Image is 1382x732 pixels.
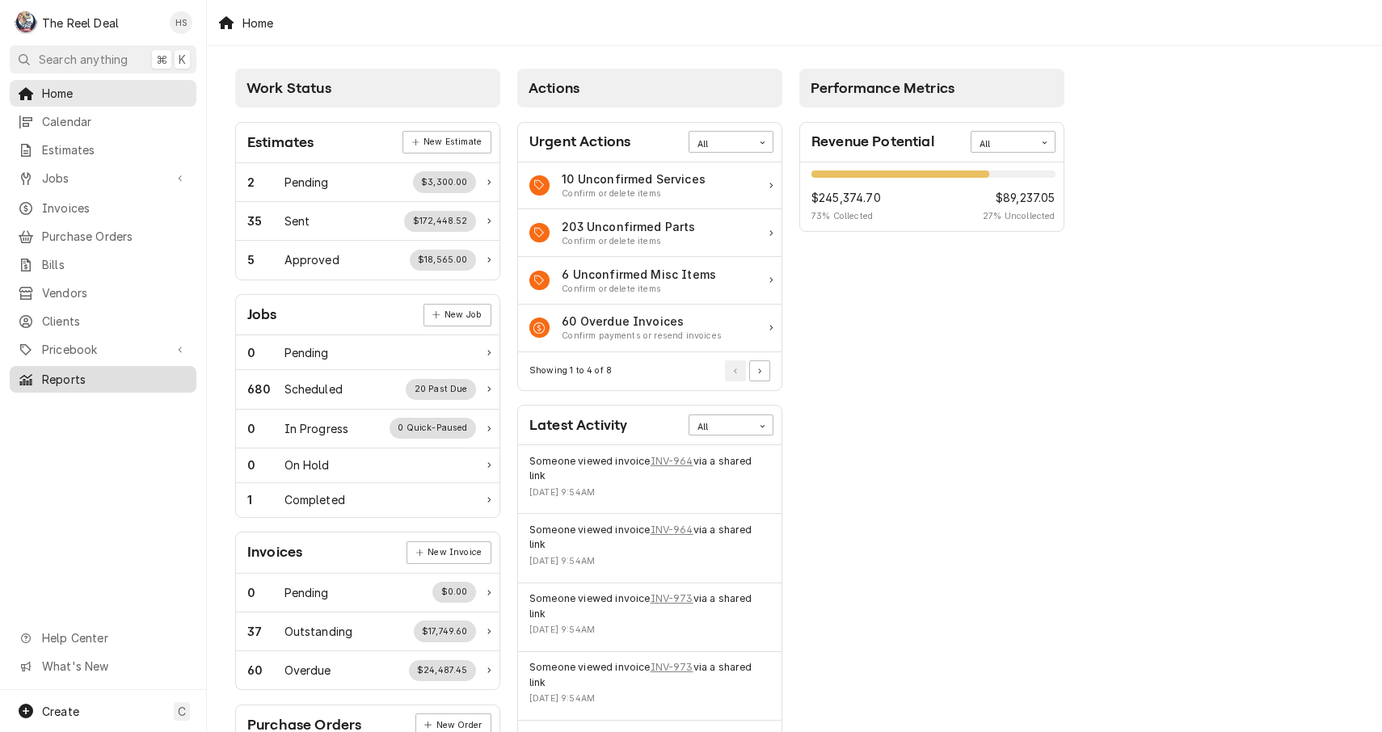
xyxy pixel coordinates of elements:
[723,360,771,381] div: Pagination Controls
[10,251,196,278] a: Bills
[407,541,491,564] a: New Invoice
[42,15,119,32] div: The Reel Deal
[10,308,196,334] a: Clients
[414,621,477,642] div: Work Status Supplemental Data
[247,381,284,398] div: Work Status Count
[10,137,196,163] a: Estimates
[236,410,499,448] div: Work Status
[247,304,277,326] div: Card Title
[236,532,499,573] div: Card Header
[562,187,706,200] div: Action Item Suggestion
[236,295,499,335] div: Card Header
[799,122,1064,233] div: Card: Revenue Potential
[423,304,491,326] a: New Job
[651,454,693,469] a: INV-964
[517,69,782,107] div: Card Column Header
[799,69,1064,107] div: Card Column Header
[42,658,187,675] span: What's New
[10,45,196,74] button: Search anything⌘K
[518,257,782,305] div: Action Item
[518,652,782,721] div: Event
[42,629,187,646] span: Help Center
[170,11,192,34] div: Heath Strawbridge's Avatar
[236,202,499,241] div: Work Status
[42,228,188,245] span: Purchase Orders
[689,131,773,152] div: Card Data Filter Control
[10,653,196,679] a: Go to What's New
[170,11,192,34] div: HS
[800,162,1064,232] div: Card Data
[811,80,954,96] span: Performance Metrics
[413,171,476,192] div: Work Status Supplemental Data
[42,200,188,217] span: Invoices
[236,483,499,517] a: Work Status
[236,163,499,202] a: Work Status
[179,51,186,68] span: K
[10,165,196,191] a: Go to Jobs
[10,80,196,107] a: Home
[42,113,188,130] span: Calendar
[983,210,1055,223] span: 27 % Uncollected
[651,591,693,606] a: INV-973
[42,141,188,158] span: Estimates
[247,344,284,361] div: Work Status Count
[284,623,353,640] div: Work Status Title
[811,189,881,206] span: $245,374.70
[811,170,1055,223] div: Revenue Potential Details
[178,703,186,720] span: C
[284,212,310,229] div: Work Status Title
[406,379,476,400] div: Work Status Supplemental Data
[410,250,477,271] div: Work Status Supplemental Data
[42,705,79,718] span: Create
[562,283,716,296] div: Action Item Suggestion
[811,189,881,223] div: Revenue Potential Collected
[15,11,37,34] div: T
[42,256,188,273] span: Bills
[10,108,196,135] a: Calendar
[518,123,782,162] div: Card Header
[529,555,770,568] div: Event Timestamp
[247,420,284,437] div: Work Status Count
[800,162,1064,232] div: Revenue Potential
[247,541,302,563] div: Card Title
[284,381,343,398] div: Work Status Title
[236,163,499,280] div: Card Data
[529,414,627,436] div: Card Title
[562,313,722,330] div: Action Item Title
[42,170,164,187] span: Jobs
[518,209,782,257] a: Action Item
[236,574,499,690] div: Card Data
[10,280,196,306] a: Vendors
[247,584,284,601] div: Work Status Count
[15,11,37,34] div: The Reel Deal's Avatar
[529,364,612,377] div: Current Page Details
[236,574,499,612] a: Work Status
[284,251,339,268] div: Work Status Title
[156,51,167,68] span: ⌘
[10,336,196,363] a: Go to Pricebook
[284,491,345,508] div: Work Status Title
[235,122,500,280] div: Card: Estimates
[284,662,331,679] div: Work Status Title
[236,370,499,409] a: Work Status
[518,305,782,352] a: Action Item
[402,131,491,154] div: Card Link Button
[529,80,579,96] span: Actions
[235,69,500,107] div: Card Column Header
[432,582,476,603] div: Work Status Supplemental Data
[725,360,746,381] button: Go to Previous Page
[236,123,499,163] div: Card Header
[246,80,331,96] span: Work Status
[423,304,491,326] div: Card Link Button
[42,85,188,102] span: Home
[236,651,499,689] a: Work Status
[42,313,188,330] span: Clients
[236,448,499,483] a: Work Status
[236,335,499,370] a: Work Status
[562,266,716,283] div: Action Item Title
